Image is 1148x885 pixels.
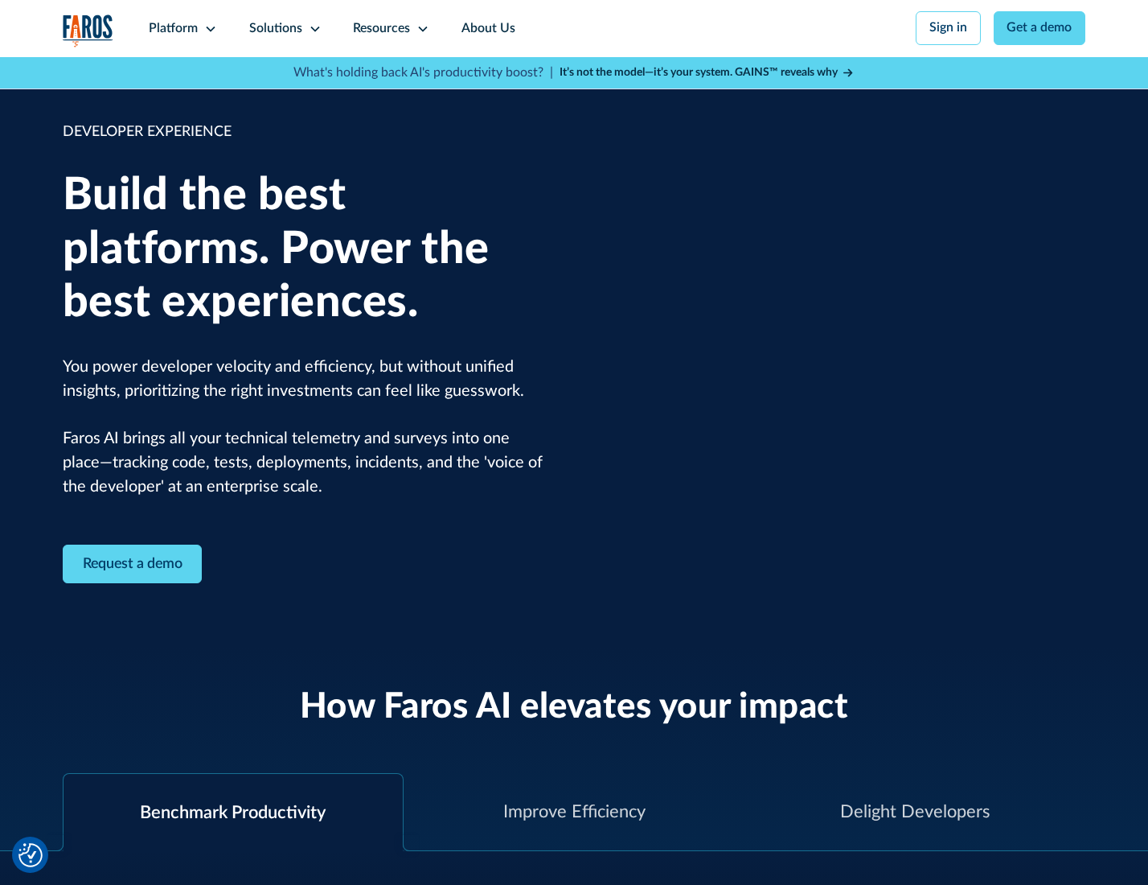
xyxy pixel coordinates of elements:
p: You power developer velocity and efficiency, but without unified insights, prioritizing the right... [63,356,551,500]
img: Revisit consent button [18,843,43,867]
a: It’s not the model—it’s your system. GAINS™ reveals why [560,64,855,81]
a: Get a demo [994,11,1086,45]
div: Resources [353,19,410,39]
div: Benchmark Productivity [140,800,326,826]
a: home [63,14,114,47]
a: Contact Modal [63,545,203,584]
img: Logo of the analytics and reporting company Faros. [63,14,114,47]
div: Delight Developers [840,799,990,825]
div: Solutions [249,19,302,39]
h1: Build the best platforms. Power the best experiences. [63,169,551,330]
div: Improve Efficiency [503,799,646,825]
strong: It’s not the model—it’s your system. GAINS™ reveals why [560,67,838,78]
button: Cookie Settings [18,843,43,867]
p: What's holding back AI's productivity boost? | [293,64,553,83]
div: DEVELOPER EXPERIENCE [63,121,551,143]
div: Platform [149,19,198,39]
a: Sign in [916,11,981,45]
h2: How Faros AI elevates your impact [300,686,849,729]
